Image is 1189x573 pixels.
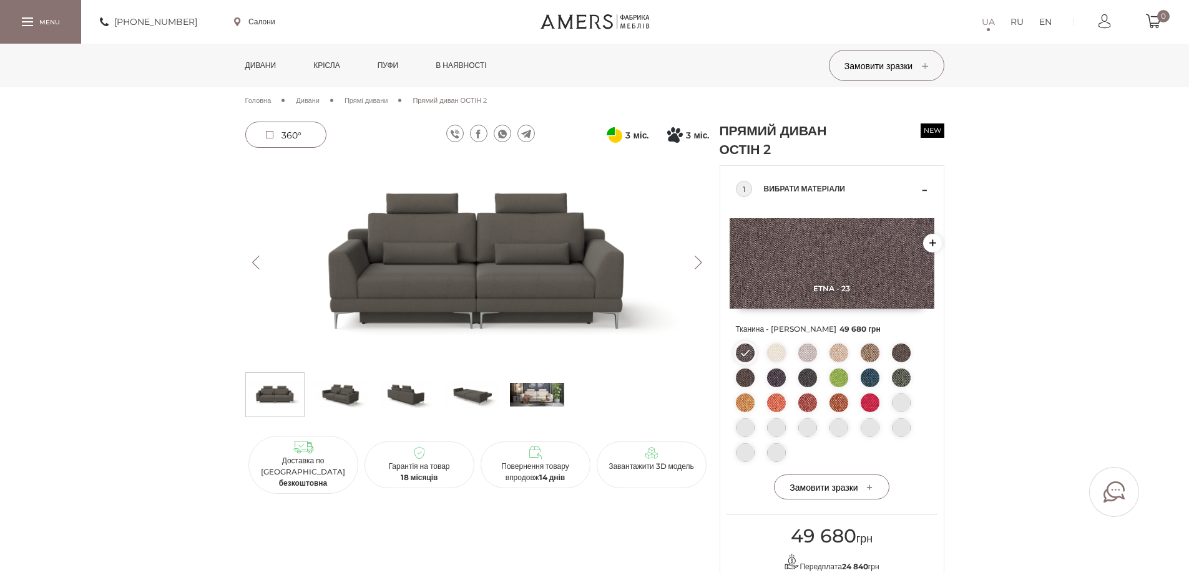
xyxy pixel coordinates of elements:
span: Etna - 23 [730,284,934,293]
span: 49 680 грн [839,324,881,334]
span: Тканина - [PERSON_NAME] [736,321,928,337]
a: [PHONE_NUMBER] [100,14,197,29]
img: Прямий диван ОСТІН 2 s-2 [379,376,433,413]
span: 3 міс. [625,128,648,143]
button: Замовити зразки [829,50,944,81]
p: Завантажити 3D модель [602,461,702,472]
span: Прямі дивани [345,96,388,105]
span: Головна [245,96,272,105]
span: 49 680 [791,524,856,547]
img: Прямий диван ОСТІН 2 -0 [245,159,710,366]
div: 1 [736,181,752,197]
p: Передплата грн [736,554,928,572]
span: new [921,123,944,138]
img: Прямий диван ОСТІН 2 s-1 [313,376,368,413]
a: UA [982,14,995,29]
img: s_ [510,376,564,413]
a: 360° [245,122,326,148]
a: в наявності [426,44,496,87]
button: Next [688,256,710,269]
h1: Прямий диван ОСТІН 2 [720,122,863,159]
p: Гарантія на товар [369,461,469,483]
span: Замовити зразки [844,60,928,72]
a: viber [446,125,464,142]
a: telegram [517,125,535,142]
a: Пуфи [368,44,408,87]
span: 3 міс. [686,128,709,143]
button: Замовити зразки [774,474,889,499]
a: Дивани [296,95,320,106]
a: Крісла [304,44,349,87]
a: Салони [234,16,275,27]
span: грн [791,532,873,546]
svg: Оплата частинами від ПриватБанку [607,127,622,143]
img: Прямий диван ОСТІН 2 s-3 [444,376,499,413]
b: безкоштовна [279,478,328,488]
b: 18 місяців [401,473,438,482]
a: Прямі дивани [345,95,388,106]
a: EN [1039,14,1052,29]
svg: Покупка частинами від Монобанку [667,127,683,143]
span: 0 [1157,10,1170,22]
a: Головна [245,95,272,106]
a: RU [1010,14,1024,29]
button: Previous [245,256,267,269]
span: Дивани [296,96,320,105]
span: Замовити зразки [790,482,873,493]
span: 360° [281,130,301,141]
p: Доставка по [GEOGRAPHIC_DATA] [253,455,353,489]
a: Дивани [236,44,286,87]
a: whatsapp [494,125,511,142]
b: 24 840 [842,562,868,571]
b: 14 днів [539,473,565,482]
a: facebook [470,125,487,142]
img: Прямий диван ОСТІН 2 s-0 [248,376,302,413]
p: Повернення товару впродовж [486,461,585,483]
img: Etna - 23 [730,218,934,309]
span: Вибрати матеріали [764,181,919,196]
